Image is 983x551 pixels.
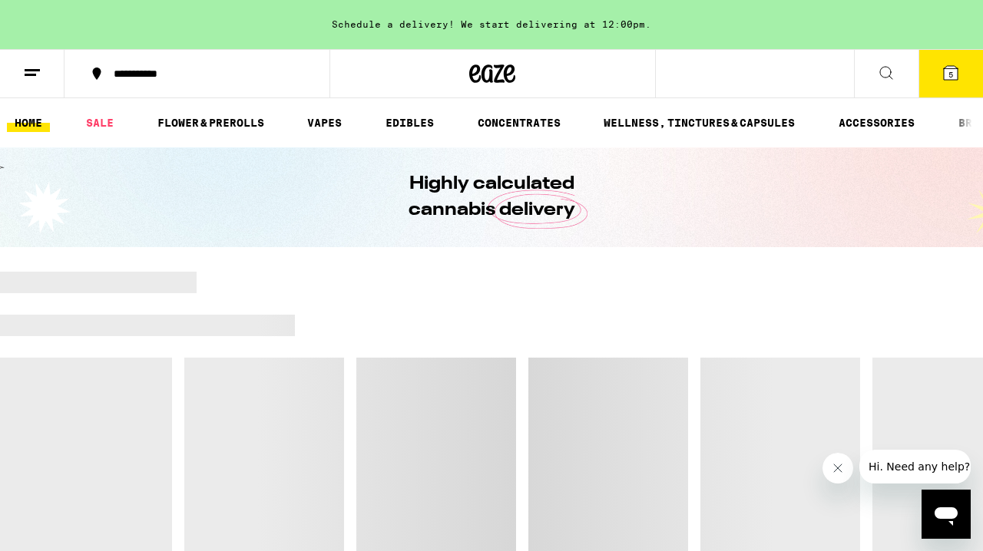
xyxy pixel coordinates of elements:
[365,171,618,223] h1: Highly calculated cannabis delivery
[378,114,442,132] a: EDIBLES
[859,450,971,483] iframe: Message from company
[948,70,953,79] span: 5
[822,453,853,483] iframe: Close message
[7,114,50,132] a: HOME
[922,490,971,539] iframe: Button to launch messaging window
[596,114,803,132] a: WELLNESS, TINCTURES & CAPSULES
[831,114,922,132] a: ACCESSORIES
[78,114,121,132] a: SALE
[918,50,983,97] button: 5
[470,114,568,132] a: CONCENTRATES
[300,114,349,132] a: VAPES
[150,114,272,132] a: FLOWER & PREROLLS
